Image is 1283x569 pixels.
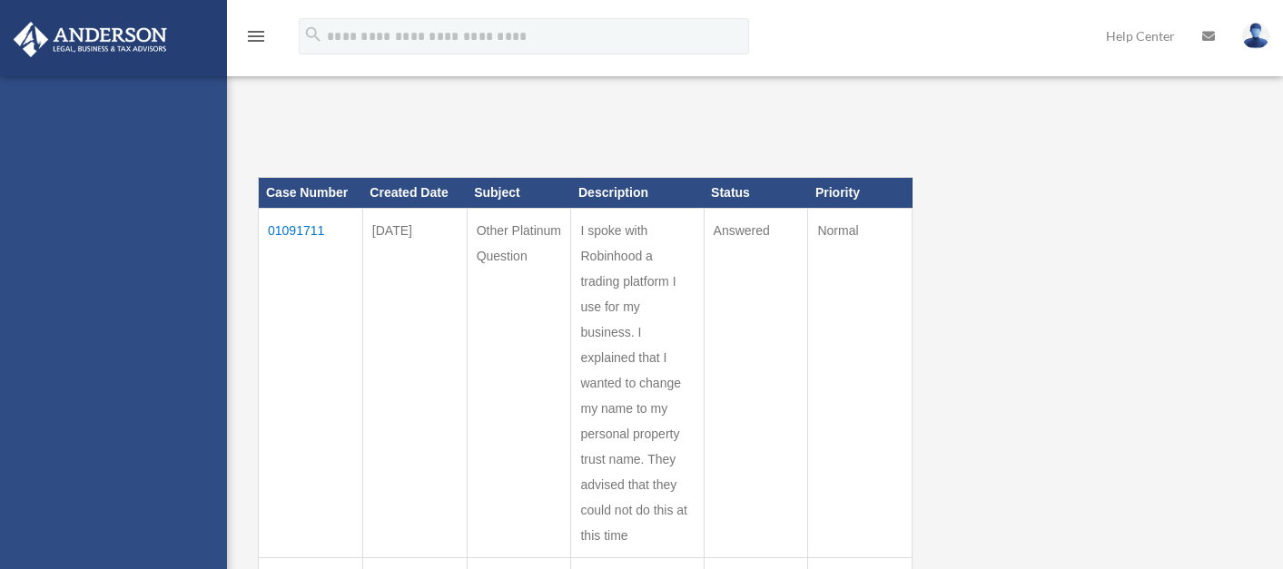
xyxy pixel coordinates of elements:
[362,178,467,209] th: Created Date
[259,178,363,209] th: Case Number
[259,208,363,557] td: 01091711
[704,178,808,209] th: Status
[571,178,704,209] th: Description
[245,25,267,47] i: menu
[8,22,173,57] img: Anderson Advisors Platinum Portal
[303,25,323,44] i: search
[467,208,571,557] td: Other Platinum Question
[704,208,808,557] td: Answered
[245,32,267,47] a: menu
[808,208,913,557] td: Normal
[467,178,571,209] th: Subject
[571,208,704,557] td: I spoke with Robinhood a trading platform I use for my business. I explained that I wanted to cha...
[362,208,467,557] td: [DATE]
[1242,23,1269,49] img: User Pic
[808,178,913,209] th: Priority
